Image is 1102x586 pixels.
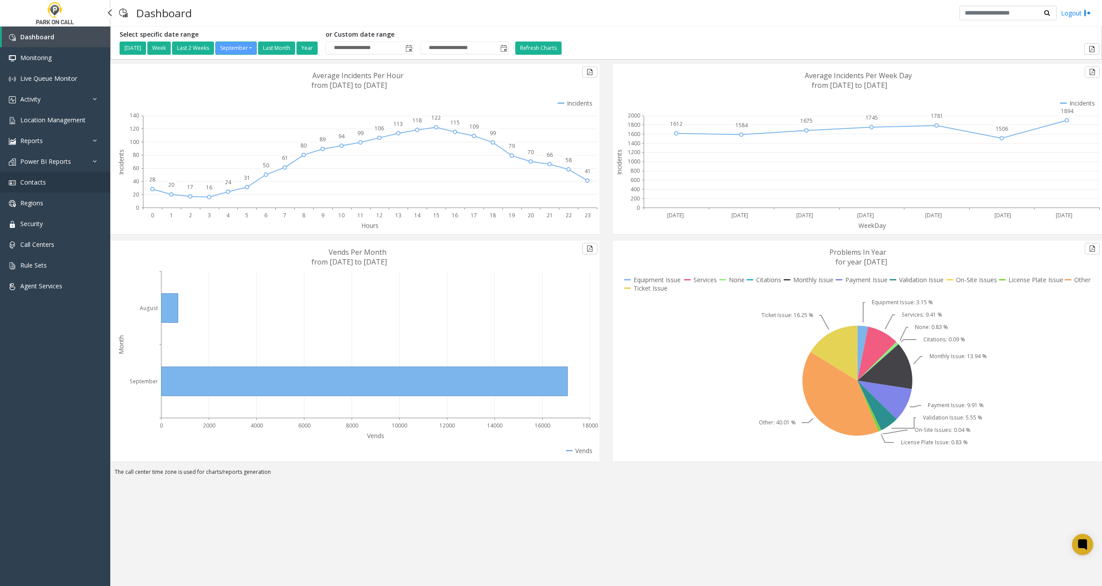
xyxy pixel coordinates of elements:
span: Dashboard [20,33,54,41]
text: 15 [433,212,439,219]
text: 23 [585,212,591,219]
text: WeekDay [858,221,886,230]
img: 'icon' [9,221,16,228]
text: 99 [490,129,496,137]
text: 31 [244,174,250,181]
text: Equipment Issue: 3.15 % [872,299,933,306]
text: 120 [130,125,139,132]
span: Toggle popup [404,42,413,54]
img: 'icon' [9,200,16,207]
text: 4 [226,212,230,219]
button: Last Month [258,42,295,55]
text: [DATE] [796,212,813,219]
text: 3 [208,212,211,219]
text: 66 [547,151,553,159]
img: 'icon' [9,242,16,249]
text: Services: 9.41 % [902,311,942,318]
text: 4000 [251,422,263,429]
text: 17 [187,183,193,191]
text: [DATE] [667,212,684,219]
span: Reports [20,136,43,145]
text: Month [117,335,125,354]
text: 106 [375,125,384,132]
text: 1745 [866,114,878,121]
text: 200 [630,195,640,202]
text: 1675 [800,117,813,125]
text: [DATE] [731,212,748,219]
text: Average Incidents Per Hour [312,71,404,80]
text: 1506 [996,125,1008,132]
text: Payment Issue: 9.91 % [928,401,984,409]
button: [DATE] [120,42,146,55]
div: The call center time zone is used for charts/reports generation [110,468,1102,480]
text: for year [DATE] [836,257,887,267]
text: 60 [133,164,139,172]
text: 99 [357,129,364,137]
text: from [DATE] to [DATE] [311,257,387,267]
img: 'icon' [9,55,16,62]
text: [DATE] [994,212,1011,219]
text: 14000 [487,422,502,429]
text: 16000 [535,422,550,429]
span: Power BI Reports [20,157,71,166]
text: 0 [151,212,154,219]
text: 1584 [735,121,748,129]
text: 20 [528,212,534,219]
text: [DATE] [925,212,942,219]
text: 16 [452,212,458,219]
h5: or Custom date range [326,31,509,38]
text: 20 [168,181,174,189]
text: 11 [357,212,364,219]
text: 2000 [203,422,215,429]
span: Call Centers [20,240,54,249]
img: 'icon' [9,262,16,269]
img: 'icon' [9,34,16,41]
text: Incidents [615,149,623,175]
button: Last 2 Weeks [172,42,214,55]
img: 'icon' [9,159,16,166]
text: from [DATE] to [DATE] [311,80,387,90]
img: 'icon' [9,76,16,83]
text: 1 [170,212,173,219]
button: Year [296,42,318,55]
text: 18 [490,212,496,219]
text: Vends Per Month [329,247,386,257]
text: 600 [630,176,640,184]
a: Logout [1061,8,1091,18]
text: 0 [136,204,139,212]
text: 13 [395,212,401,219]
text: License Plate Issue: 0.83 % [901,439,968,446]
button: Export to pdf [1085,66,1100,78]
text: 400 [630,185,640,193]
text: 140 [130,112,139,119]
text: 1400 [628,140,640,147]
text: Average Incidents Per Week Day [805,71,912,80]
text: 21 [547,212,553,219]
text: Ticket Issue: 16.25 % [761,311,813,319]
text: 1200 [628,148,640,156]
span: Regions [20,199,43,207]
span: Rule Sets [20,261,47,269]
span: Monitoring [20,53,52,62]
text: 8 [302,212,305,219]
text: September [130,378,158,385]
span: Live Queue Monitor [20,74,77,83]
text: 109 [469,123,479,130]
text: Citations: 0.09 % [923,336,965,343]
span: Agent Services [20,282,62,290]
text: Validation Issue: 5.55 % [923,414,982,421]
text: 100 [130,138,139,146]
text: Monthly Issue: 13.94 % [930,352,987,360]
text: 6000 [298,422,311,429]
img: 'icon' [9,179,16,186]
text: 20 [133,191,139,198]
text: from [DATE] to [DATE] [812,80,887,90]
text: 17 [471,212,477,219]
text: 0 [160,422,163,429]
button: Export to pdf [582,243,597,254]
h5: Select specific date range [120,31,319,38]
text: 1781 [931,112,943,120]
text: 10 [338,212,345,219]
text: August [140,304,158,312]
text: 58 [566,156,572,164]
